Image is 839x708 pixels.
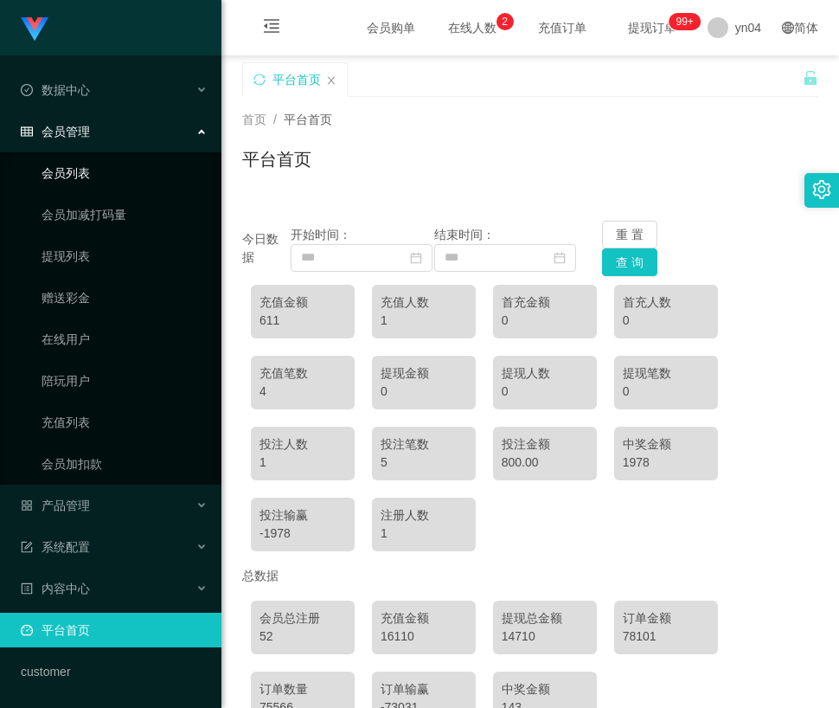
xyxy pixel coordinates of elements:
div: 订单数量 [259,680,346,698]
i: 图标: unlock [803,70,818,86]
div: 78101 [623,628,709,646]
span: 充值订单 [529,22,595,34]
div: 今日数据 [242,230,291,267]
i: 图标: profile [21,582,33,595]
a: 陪玩用户 [42,364,208,398]
div: 提现笔数 [623,364,709,383]
div: 1 [381,525,467,543]
div: 首充金额 [502,293,588,312]
a: 会员加减打码量 [42,197,208,232]
div: 611 [259,312,346,330]
div: 5 [381,454,467,472]
div: 会员总注册 [259,609,346,628]
i: 图标: check-circle-o [21,84,33,96]
h1: 平台首页 [242,146,311,172]
span: 平台首页 [284,113,332,126]
div: 中奖金额 [623,435,709,454]
i: 图标: setting [812,180,831,199]
div: 提现金额 [381,364,467,383]
span: 首页 [242,113,266,126]
a: 图标: dashboard平台首页 [21,613,208,647]
span: 会员管理 [21,125,90,138]
span: 数据中心 [21,83,90,97]
div: 充值人数 [381,293,467,312]
div: 4 [259,383,346,401]
span: 开始时间： [291,228,351,241]
i: 图标: calendar [554,252,566,264]
div: 充值金额 [381,609,467,628]
button: 查 询 [602,248,657,276]
a: 会员列表 [42,156,208,190]
div: 0 [381,383,467,401]
span: 提现订单 [619,22,685,34]
div: 0 [623,383,709,401]
div: 中奖金额 [502,680,588,698]
a: 在线用户 [42,322,208,357]
a: customer [21,654,208,689]
i: 图标: form [21,541,33,553]
div: 投注笔数 [381,435,467,454]
span: 系统配置 [21,540,90,554]
div: 1978 [623,454,709,472]
div: 提现总金额 [502,609,588,628]
div: 52 [259,628,346,646]
div: 0 [502,383,588,401]
span: 结束时间： [434,228,495,241]
span: 内容中心 [21,582,90,595]
span: 产品管理 [21,499,90,512]
div: 提现人数 [502,364,588,383]
span: 在线人数 [439,22,505,34]
button: 重 置 [602,221,657,248]
a: 充值列表 [42,405,208,440]
div: 1 [259,454,346,472]
div: 0 [623,312,709,330]
div: 16110 [381,628,467,646]
div: 14710 [502,628,588,646]
sup: 315 [669,13,700,30]
div: 800.00 [502,454,588,472]
div: 平台首页 [272,63,321,96]
div: 订单金额 [623,609,709,628]
div: 总数据 [242,560,818,592]
p: 2 [502,13,508,30]
div: 0 [502,312,588,330]
div: 充值金额 [259,293,346,312]
i: 图标: appstore-o [21,499,33,512]
sup: 2 [496,13,514,30]
i: 图标: close [326,75,336,86]
div: 订单输赢 [381,680,467,698]
a: 提现列表 [42,239,208,274]
a: 赠送彩金 [42,280,208,315]
i: 图标: menu-fold [242,1,301,56]
i: 图标: calendar [410,252,422,264]
i: 图标: table [21,126,33,138]
span: / [273,113,277,126]
img: logo.9652507e.png [21,17,48,42]
div: 首充人数 [623,293,709,312]
div: 充值笔数 [259,364,346,383]
div: -1978 [259,525,346,543]
div: 投注金额 [502,435,588,454]
i: 图标: global [782,22,794,34]
div: 注册人数 [381,506,467,525]
div: 1 [381,312,467,330]
a: 会员加扣款 [42,447,208,481]
i: 图标: sync [253,74,266,86]
div: 投注人数 [259,435,346,454]
div: 投注输赢 [259,506,346,525]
